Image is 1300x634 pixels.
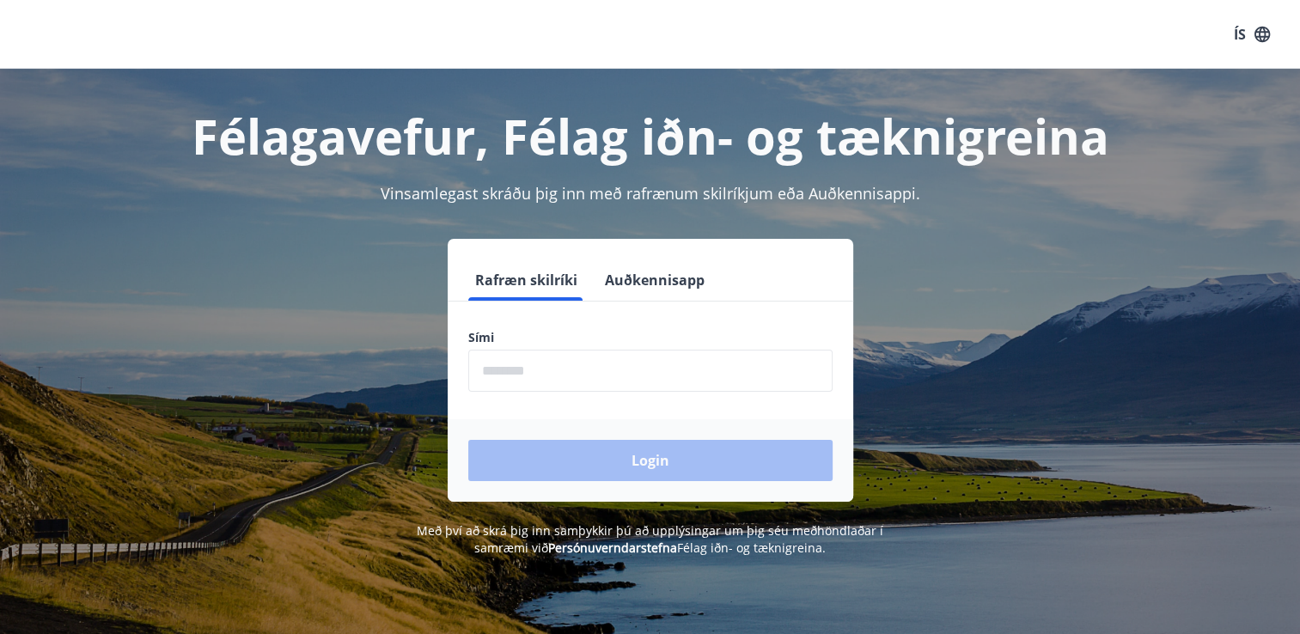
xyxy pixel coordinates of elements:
[468,329,833,346] label: Sími
[468,259,584,301] button: Rafræn skilríki
[52,103,1248,168] h1: Félagavefur, Félag iðn- og tæknigreina
[598,259,711,301] button: Auðkennisapp
[548,540,677,556] a: Persónuverndarstefna
[417,522,883,556] span: Með því að skrá þig inn samþykkir þú að upplýsingar um þig séu meðhöndlaðar í samræmi við Félag i...
[1224,19,1279,50] button: ÍS
[381,183,920,204] span: Vinsamlegast skráðu þig inn með rafrænum skilríkjum eða Auðkennisappi.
